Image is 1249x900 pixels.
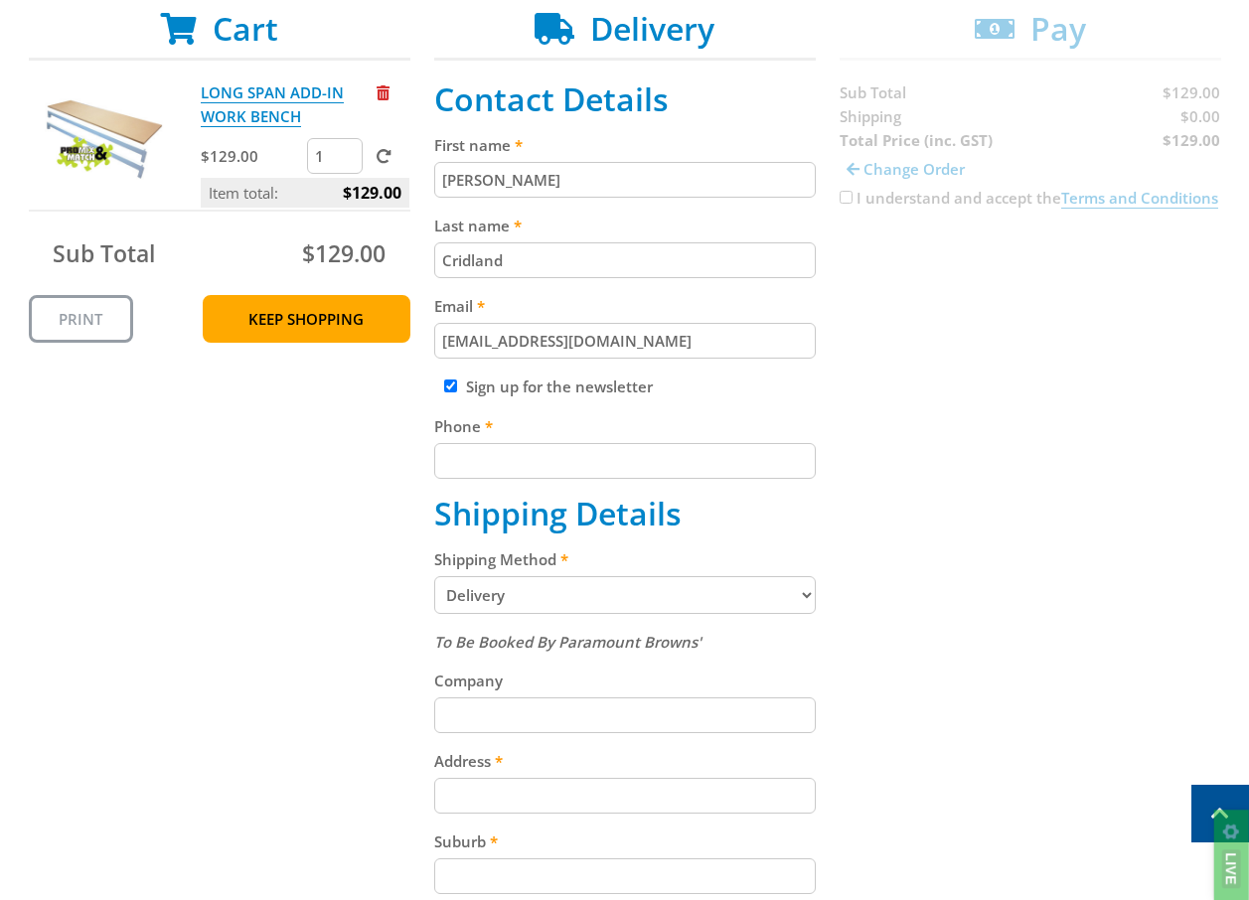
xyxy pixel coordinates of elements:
p: $129.00 [201,144,303,168]
label: Company [434,669,816,692]
em: To Be Booked By Paramount Browns' [434,632,702,652]
label: Shipping Method [434,547,816,571]
a: Remove from cart [377,82,390,102]
label: First name [434,133,816,157]
span: Live [1222,849,1241,888]
span: Delivery [590,7,714,50]
input: Please enter your email address. [434,323,816,359]
a: Keep Shopping [203,295,410,343]
h2: Contact Details [434,80,816,118]
input: Please enter your suburb. [434,858,816,894]
label: Sign up for the newsletter [466,376,653,396]
span: Cart [213,7,278,50]
label: Last name [434,214,816,237]
button: Tool menu [1214,810,1249,900]
label: Suburb [434,829,816,853]
input: Please enter your first name. [434,162,816,198]
input: Please enter your telephone number. [434,443,816,479]
section: Better navigator - Live page [1214,810,1249,900]
span: Sub Total [53,237,155,269]
label: Address [434,749,816,773]
a: Print [29,295,133,343]
p: Item total: [201,178,409,208]
select: Please select a shipping method. [434,576,816,614]
input: Please enter your last name. [434,242,816,278]
input: Please enter your address. [434,778,816,814]
img: LONG SPAN ADD-IN WORK BENCH [45,80,164,200]
span: $129.00 [302,237,386,269]
label: Phone [434,414,816,438]
h2: Shipping Details [434,495,816,532]
a: LONG SPAN ADD-IN WORK BENCH [201,82,344,127]
span: $129.00 [343,178,401,208]
label: Email [434,294,816,318]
